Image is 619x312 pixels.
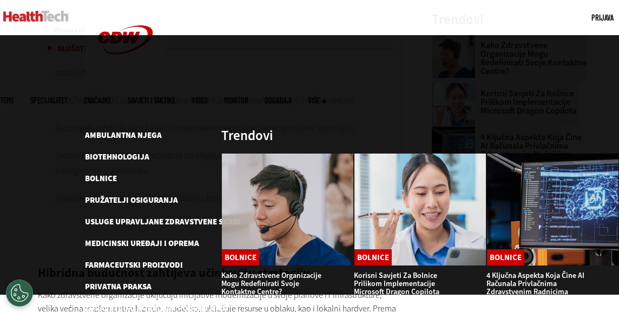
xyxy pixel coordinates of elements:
[85,260,183,270] a: Farmaceutski proizvodi
[3,11,69,22] img: Dom
[221,270,321,297] a: Kako zdravstvene organizacije mogu redefinirati svoje kontaktne centre?
[85,216,240,227] a: Usluge upravljane zdravstvene skrbi
[222,249,259,265] a: Bolnice
[85,195,178,205] a: Pružatelji osiguranja
[6,280,33,307] button: Otvori postavke
[225,252,256,263] font: Bolnice
[221,127,273,144] font: Trendovi
[85,238,199,249] a: Medicinski uređaji i oprema
[591,12,614,23] div: Korisnički izbornik
[357,252,389,263] font: Bolnice
[85,281,152,292] a: Privatna praksa
[487,249,524,265] a: Bolnice
[6,280,33,307] div: Postavke kolačića
[354,153,486,266] img: Doktor koristi telefon za diktiranje tabletu
[354,249,392,265] a: Bolnice
[85,151,149,162] a: Biotehnologija
[354,270,439,297] a: Korisni savjeti za bolnice prilikom implementacije Microsoft Dragon Copilota
[85,130,162,141] a: Ambulantna njega
[591,12,614,22] a: Prijava
[486,270,584,297] a: 4 ključna aspekta koja čine AI računala privlačnima zdravstvenim radnicima
[490,252,522,263] font: Bolnice
[221,153,354,266] img: Kontaktni centar za zdravstvo
[486,153,619,266] img: Stolni monitor s konceptom umjetne inteligencije u mozgu
[85,173,117,184] a: Bolnice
